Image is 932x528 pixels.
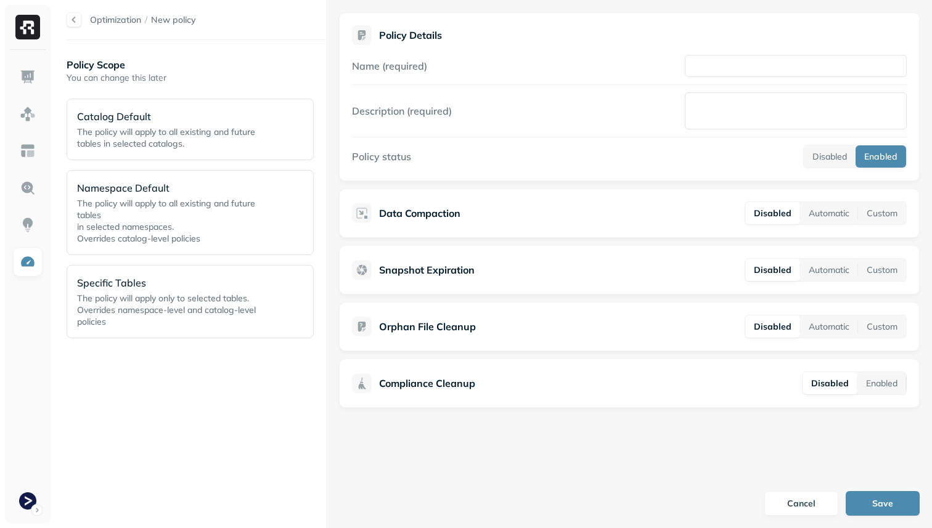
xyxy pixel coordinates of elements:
img: Optimization [20,254,36,270]
label: Description (required) [352,105,452,117]
label: Policy status [352,150,411,163]
img: Assets [20,106,36,122]
p: Catalog Default [77,109,266,124]
img: Query Explorer [20,180,36,196]
label: Name (required) [352,60,427,72]
span: Overrides namespace-level and catalog-level policies [77,304,256,327]
span: Overrides catalog-level policies [77,233,200,244]
p: Orphan File Cleanup [379,319,476,334]
span: The policy will apply only to selected tables. [77,293,249,304]
button: Custom [858,315,906,338]
img: Asset Explorer [20,143,36,159]
p: Policy Scope [67,57,326,72]
p: / [145,14,147,26]
button: Cancel [764,491,838,516]
span: New policy [151,14,196,26]
button: Custom [858,259,906,281]
a: Optimization [90,14,141,25]
button: Automatic [800,259,858,281]
span: The policy will apply to all existing and future tables [77,198,255,221]
button: Save [846,491,920,516]
nav: breadcrumb [90,14,196,26]
img: Terminal [19,492,36,510]
button: Disabled [745,202,800,224]
span: The policy will apply to all existing and future tables in selected catalogs. [77,126,255,149]
p: Policy Details [379,29,442,41]
img: Dashboard [20,69,36,85]
button: Disabled [745,315,800,338]
button: Disabled [804,145,856,168]
button: Disabled [803,372,857,394]
div: Catalog DefaultThe policy will apply to all existing and future tables in selected catalogs. [67,99,314,160]
p: Data Compaction [379,206,460,221]
p: Snapshot Expiration [379,262,475,277]
img: Ryft [15,15,40,39]
p: Compliance Cleanup [379,376,475,391]
p: Specific Tables [77,275,266,290]
button: Enabled [856,145,906,168]
span: in selected namespaces. [77,221,174,232]
p: You can change this later [67,72,326,84]
button: Disabled [745,259,800,281]
img: Insights [20,217,36,233]
button: Custom [858,202,906,224]
div: Namespace DefaultThe policy will apply to all existing and future tablesin selected namespaces.Ov... [67,170,314,255]
div: Specific TablesThe policy will apply only to selected tables.Overrides namespace-level and catalo... [67,265,314,338]
p: Namespace Default [77,181,266,195]
button: Automatic [800,315,858,338]
button: Enabled [857,372,906,394]
button: Automatic [800,202,858,224]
